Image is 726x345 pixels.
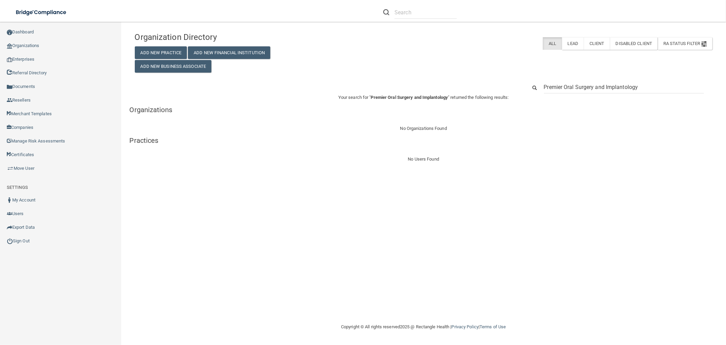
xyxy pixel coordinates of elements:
[701,41,707,47] img: icon-filter@2x.21656d0b.png
[130,124,718,133] div: No Organizations Found
[562,37,584,50] label: Lead
[7,238,13,244] img: ic_power_dark.7ecde6b1.png
[130,155,718,163] div: No Users Found
[130,106,718,114] h5: Organizations
[7,84,12,90] img: icon-documents.8dae5593.png
[7,97,12,103] img: ic_reseller.de258add.png
[383,9,389,15] img: ic-search.3b580494.png
[7,211,12,216] img: icon-users.e205127d.png
[7,225,12,230] img: icon-export.b9366987.png
[7,183,28,192] label: SETTINGS
[135,33,321,42] h4: Organization Directory
[371,95,448,100] span: Premier Oral Surgery and Implantology
[7,30,12,35] img: ic_dashboard_dark.d01f4a41.png
[663,41,707,46] span: RA Status Filter
[544,81,704,93] input: Search
[480,324,506,329] a: Terms of Use
[7,57,12,62] img: enterprise.0d942306.png
[188,46,270,59] button: Add New Financial Institution
[7,43,12,49] img: organization-icon.f8decf85.png
[7,165,14,172] img: briefcase.64adab9b.png
[130,93,718,102] p: Your search for " " returned the following results:
[584,37,610,50] label: Client
[135,60,212,73] button: Add New Business Associate
[543,37,562,50] label: All
[7,197,12,203] img: ic_user_dark.df1a06c3.png
[10,5,73,19] img: bridge_compliance_login_screen.278c3ca4.svg
[135,46,187,59] button: Add New Practice
[299,316,548,338] div: Copyright © All rights reserved 2025 @ Rectangle Health | |
[610,37,658,50] label: Disabled Client
[130,137,718,144] h5: Practices
[452,324,479,329] a: Privacy Policy
[394,6,457,19] input: Search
